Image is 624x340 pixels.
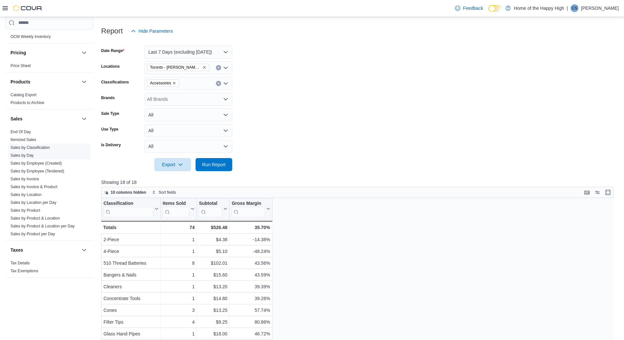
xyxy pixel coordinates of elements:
[199,247,227,255] div: $5.10
[10,208,40,213] a: Sales by Product
[162,259,195,267] div: 8
[162,201,195,217] button: Items Sold
[5,62,93,72] div: Pricing
[104,306,159,314] div: Cones
[139,28,173,34] span: Hide Parameters
[162,224,195,231] div: 74
[158,158,187,171] span: Export
[10,63,31,68] span: Price Sheet
[10,116,79,122] button: Sales
[102,188,149,196] button: 10 columns hidden
[10,63,31,68] a: Price Sheet
[5,128,93,241] div: Sales
[101,142,121,148] label: Is Delivery
[216,81,221,86] button: Clear input
[162,330,195,338] div: 1
[162,271,195,279] div: 1
[583,188,591,196] button: Keyboard shortcuts
[199,201,222,217] div: Subtotal
[80,115,88,123] button: Sales
[232,295,270,302] div: 39.26%
[144,140,232,153] button: All
[202,65,206,69] button: Remove Toronto - Danforth Ave - Friendly Stranger from selection in this group
[10,169,64,173] a: Sales by Employee (Tendered)
[104,201,159,217] button: Classification
[10,200,56,205] a: Sales by Location per Day
[10,79,79,85] button: Products
[128,25,176,38] button: Hide Parameters
[232,201,265,207] div: Gross Margin
[10,49,79,56] button: Pricing
[10,49,26,56] h3: Pricing
[10,79,30,85] h3: Products
[162,295,195,302] div: 1
[488,5,502,12] input: Dark Mode
[223,81,228,86] button: Open list of options
[10,232,55,236] a: Sales by Product per Day
[101,111,119,116] label: Sale Type
[162,306,195,314] div: 3
[150,64,201,71] span: Toronto - [PERSON_NAME] Ave - Friendly Stranger
[150,80,171,86] span: Accessories
[10,93,36,97] a: Catalog Export
[104,236,159,243] div: 2-Piece
[10,92,36,98] span: Catalog Export
[101,27,123,35] h3: Report
[232,283,270,291] div: 39.39%
[104,295,159,302] div: Concentrate Tools
[514,4,564,12] p: Home of the Happy High
[232,318,270,326] div: 80.86%
[80,49,88,57] button: Pricing
[104,271,159,279] div: Bangers & Nails
[199,236,227,243] div: $4.38
[10,137,36,142] span: Itemized Sales
[232,201,265,217] div: Gross Margin
[80,246,88,254] button: Taxes
[10,177,39,181] a: Sales by Invoice
[199,330,227,338] div: $18.00
[216,65,221,70] button: Clear input
[104,247,159,255] div: 4-Piece
[162,283,195,291] div: 1
[202,161,226,168] span: Run Report
[103,224,159,231] div: Totals
[232,224,270,231] div: 35.70%
[232,236,270,243] div: -14.38%
[159,190,176,195] span: Sort fields
[223,65,228,70] button: Open list of options
[101,95,115,100] label: Brands
[10,261,30,265] a: Tax Details
[223,97,228,102] button: Open list of options
[10,268,38,274] span: Tax Exemptions
[104,283,159,291] div: Cleaners
[452,2,485,15] a: Feedback
[604,188,612,196] button: Enter fullscreen
[144,45,232,59] button: Last 7 Days (excluding [DATE])
[10,216,60,221] a: Sales by Product & Location
[10,100,44,105] span: Products to Archive
[199,201,222,207] div: Subtotal
[581,4,619,12] p: [PERSON_NAME]
[5,33,93,43] div: OCM
[10,192,42,197] span: Sales by Location
[10,161,62,166] a: Sales by Employee (Created)
[144,124,232,137] button: All
[101,80,129,85] label: Classifications
[572,4,577,12] span: CS
[199,295,227,302] div: $14.80
[5,259,93,277] div: Taxes
[147,64,209,71] span: Toronto - Danforth Ave - Friendly Stranger
[199,259,227,267] div: $102.01
[111,190,146,195] span: 10 columns hidden
[232,271,270,279] div: 43.59%
[10,129,31,134] span: End Of Day
[199,318,227,326] div: $9.25
[162,201,189,217] div: Items Sold
[10,247,23,253] h3: Taxes
[10,34,51,39] a: OCM Weekly Inventory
